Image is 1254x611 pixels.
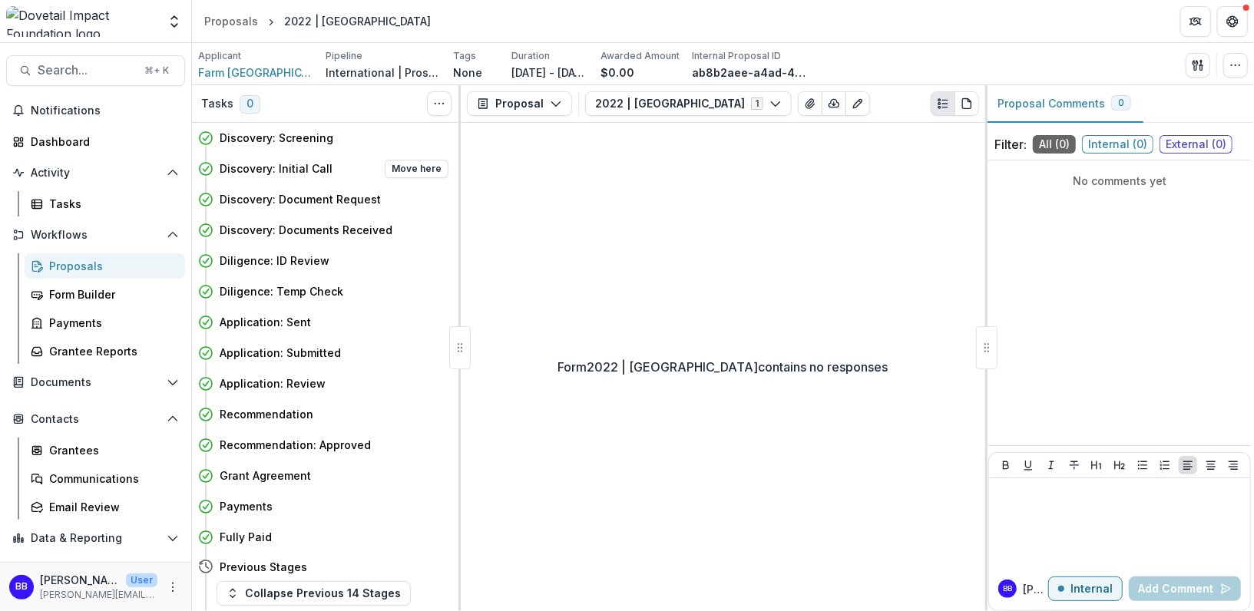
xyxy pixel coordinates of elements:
button: Open Workflows [6,223,185,247]
a: Dashboard [6,129,185,154]
div: Email Review [49,499,173,515]
button: Partners [1180,6,1211,37]
span: Search... [38,63,135,78]
p: No comments yet [994,173,1245,189]
p: Tags [453,49,476,63]
a: Form Builder [25,282,185,307]
a: Email Review [25,494,185,520]
p: None [453,64,482,81]
h4: Discovery: Screening [220,130,333,146]
button: Get Help [1217,6,1248,37]
p: ab8b2aee-a4ad-4cff-a9b6-2fcc08243045 [692,64,807,81]
button: Edit as form [845,91,870,116]
button: Proposal Comments [985,85,1143,123]
button: More [164,578,182,596]
button: Heading 2 [1110,456,1129,474]
button: Align Right [1224,456,1242,474]
button: Bullet List [1133,456,1152,474]
button: PDF view [955,91,979,116]
a: Proposals [25,253,185,279]
span: Workflows [31,229,160,242]
button: Notifications [6,98,185,123]
h4: Diligence: ID Review [220,253,329,269]
button: Toggle View Cancelled Tasks [427,91,452,116]
button: Open entity switcher [164,6,185,37]
span: External ( 0 ) [1160,135,1232,154]
button: Strike [1065,456,1084,474]
div: Proposals [49,258,173,274]
div: ⌘ + K [141,62,172,79]
div: Form Builder [49,286,173,302]
div: Bryan Bahizi [15,582,28,592]
h4: Application: Submitted [220,345,341,361]
button: Internal [1048,576,1123,601]
p: Applicant [198,49,241,63]
p: International | Prospects Pipeline [326,64,441,81]
span: Notifications [31,104,179,117]
button: Italicize [1042,456,1060,474]
h4: Discovery: Documents Received [220,222,392,238]
button: Search... [6,55,185,86]
p: User [126,573,157,587]
button: View Attached Files [798,91,822,116]
button: Underline [1019,456,1037,474]
p: Form 2022 | [GEOGRAPHIC_DATA] contains no responses [558,358,888,376]
h4: Application: Sent [220,314,311,330]
p: Awarded Amount [601,49,680,63]
div: Bryan Bahizi [1003,585,1012,593]
button: Bold [997,456,1015,474]
h4: Discovery: Initial Call [220,160,333,177]
button: Proposal [467,91,572,116]
span: Activity [31,167,160,180]
div: Proposals [204,13,258,29]
a: Payments [25,310,185,335]
button: Add Comment [1129,576,1241,601]
h3: Tasks [201,97,233,111]
p: Pipeline [326,49,362,63]
h4: Fully Paid [220,529,272,545]
button: Open Documents [6,370,185,395]
a: Communications [25,466,185,491]
p: Filter: [994,135,1027,154]
div: Grantees [49,442,173,458]
div: 2022 | [GEOGRAPHIC_DATA] [284,13,431,29]
a: Grantees [25,438,185,463]
p: Duration [511,49,550,63]
button: Plaintext view [931,91,955,116]
p: [DATE] - [DATE] [511,64,588,81]
button: Ordered List [1156,456,1174,474]
div: Dashboard [31,134,173,150]
a: Tasks [25,191,185,216]
button: Open Data & Reporting [6,526,185,550]
button: Collapse Previous 14 Stages [217,581,411,606]
img: Dovetail Impact Foundation logo [6,6,157,37]
p: $0.00 [601,64,634,81]
h4: Payments [220,498,273,514]
h4: Recommendation [220,406,313,422]
div: Payments [49,315,173,331]
span: Data & Reporting [31,532,160,545]
button: Align Left [1179,456,1197,474]
a: Grantee Reports [25,339,185,364]
button: Align Center [1202,456,1220,474]
span: 0 [1118,97,1124,108]
span: All ( 0 ) [1033,135,1076,154]
span: Documents [31,376,160,389]
p: Internal Proposal ID [692,49,781,63]
a: Farm [GEOGRAPHIC_DATA] [198,64,313,81]
button: Move here [385,160,448,178]
div: Grantee Reports [49,343,173,359]
h4: Discovery: Document Request [220,191,381,207]
h4: Application: Review [220,375,326,391]
h4: Recommendation: Approved [220,437,371,453]
button: Open Activity [6,160,185,185]
h4: Previous Stages [220,559,307,575]
a: Proposals [198,10,264,32]
p: [PERSON_NAME] [40,572,120,588]
nav: breadcrumb [198,10,437,32]
button: 2022 | [GEOGRAPHIC_DATA]1 [585,91,792,116]
p: Internal [1070,583,1113,596]
p: [PERSON_NAME][EMAIL_ADDRESS][DOMAIN_NAME] [40,588,157,602]
span: Contacts [31,413,160,426]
